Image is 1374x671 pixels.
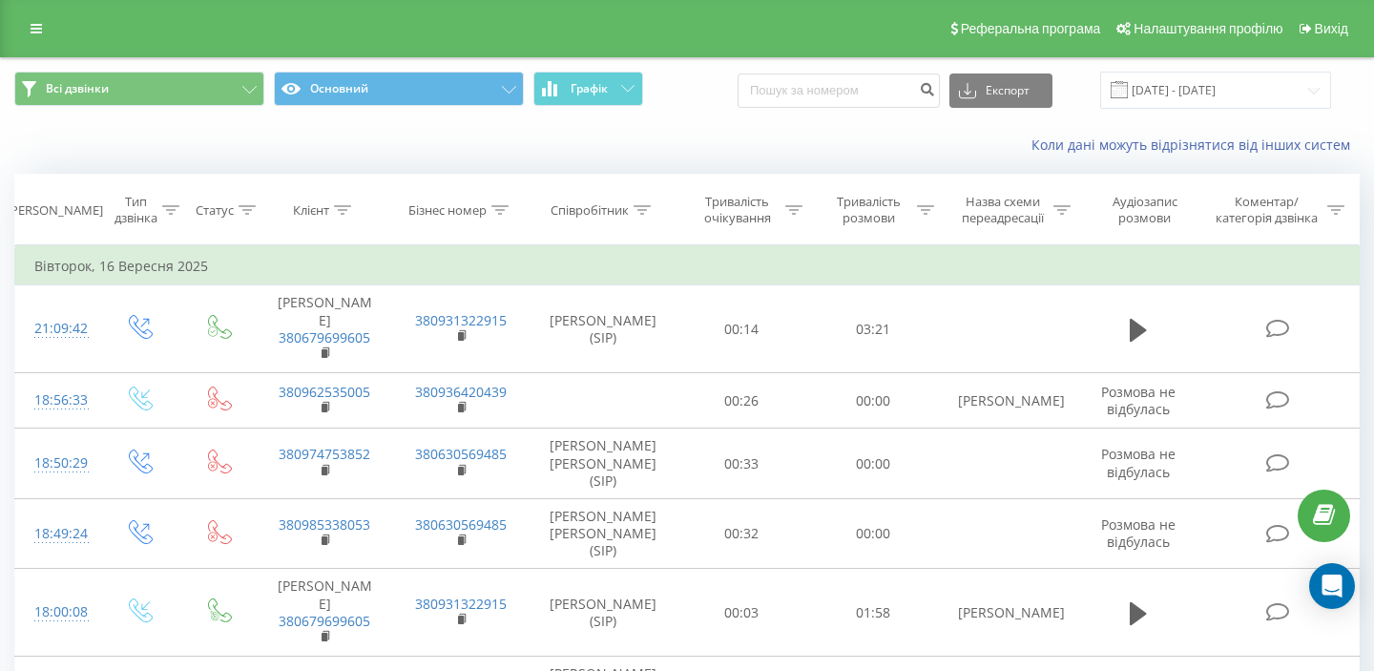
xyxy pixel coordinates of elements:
[677,285,808,373] td: 00:14
[824,194,912,226] div: Тривалість розмови
[807,498,939,569] td: 00:00
[677,569,808,657] td: 00:03
[34,445,80,482] div: 18:50:29
[257,285,393,373] td: [PERSON_NAME]
[1211,194,1322,226] div: Коментар/категорія дзвінка
[7,202,103,219] div: [PERSON_NAME]
[961,21,1101,36] span: Реферальна програма
[293,202,329,219] div: Клієнт
[15,247,1360,285] td: Вівторок, 16 Вересня 2025
[1031,136,1360,154] a: Коли дані можуть відрізнятися вiд інших систем
[530,285,677,373] td: [PERSON_NAME] (SIP)
[939,373,1075,429] td: [PERSON_NAME]
[34,594,80,631] div: 18:00:08
[1101,445,1176,480] span: Розмова не відбулась
[415,595,507,613] a: 380931322915
[415,311,507,329] a: 380931322915
[14,72,264,106] button: Всі дзвінки
[274,72,524,106] button: Основний
[415,445,507,463] a: 380630569485
[415,383,507,401] a: 380936420439
[949,73,1052,108] button: Експорт
[415,515,507,534] a: 380630569485
[1134,21,1282,36] span: Налаштування профілю
[738,73,940,108] input: Пошук за номером
[807,429,939,499] td: 00:00
[677,429,808,499] td: 00:33
[279,515,370,534] a: 380985338053
[694,194,781,226] div: Тривалість очікування
[279,445,370,463] a: 380974753852
[939,569,1075,657] td: [PERSON_NAME]
[807,285,939,373] td: 03:21
[114,194,157,226] div: Тип дзвінка
[807,569,939,657] td: 01:58
[257,569,393,657] td: [PERSON_NAME]
[551,202,629,219] div: Співробітник
[34,515,80,553] div: 18:49:24
[956,194,1049,226] div: Назва схеми переадресації
[571,82,608,95] span: Графік
[530,498,677,569] td: [PERSON_NAME] [PERSON_NAME] (SIP)
[279,612,370,630] a: 380679699605
[34,310,80,347] div: 21:09:42
[1315,21,1348,36] span: Вихід
[677,373,808,429] td: 00:26
[530,569,677,657] td: [PERSON_NAME] (SIP)
[279,383,370,401] a: 380962535005
[807,373,939,429] td: 00:00
[1309,563,1355,609] div: Open Intercom Messenger
[1101,515,1176,551] span: Розмова не відбулась
[530,429,677,499] td: [PERSON_NAME] [PERSON_NAME] (SIP)
[34,382,80,419] div: 18:56:33
[279,328,370,346] a: 380679699605
[1101,383,1176,418] span: Розмова не відбулась
[196,202,234,219] div: Статус
[677,498,808,569] td: 00:32
[46,81,109,96] span: Всі дзвінки
[1093,194,1197,226] div: Аудіозапис розмови
[533,72,643,106] button: Графік
[408,202,487,219] div: Бізнес номер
